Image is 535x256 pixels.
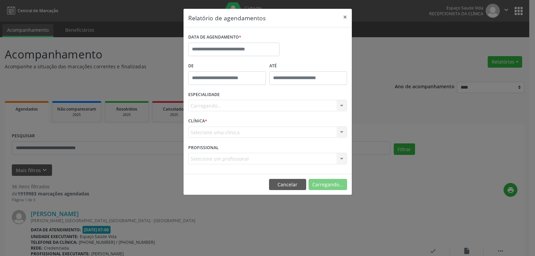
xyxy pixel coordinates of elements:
button: Carregando... [309,179,347,190]
label: ESPECIALIDADE [188,90,220,100]
button: Cancelar [269,179,306,190]
button: Close [338,9,352,25]
label: De [188,61,266,71]
h5: Relatório de agendamentos [188,14,266,22]
label: DATA DE AGENDAMENTO [188,32,241,43]
label: CLÍNICA [188,116,207,126]
label: PROFISSIONAL [188,142,219,153]
label: ATÉ [269,61,347,71]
